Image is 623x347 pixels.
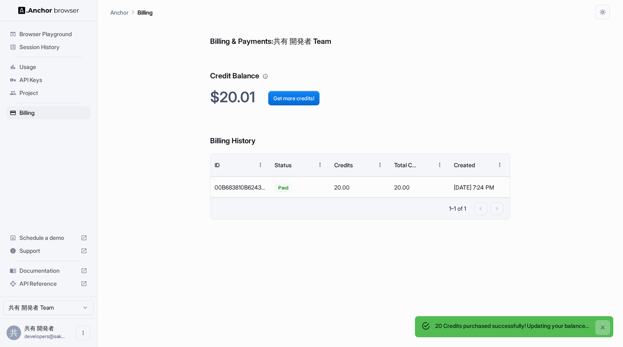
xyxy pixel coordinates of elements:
span: Usage [19,63,87,71]
button: Menu [373,157,387,172]
div: Credits [334,162,353,168]
h6: Credit Balance [210,54,510,82]
div: 共 [6,325,21,340]
div: Total Cost [394,162,417,168]
p: Anchor [110,8,129,17]
div: 20 Credits purchased successfully! Updating your balance... [435,319,589,335]
button: Menu [432,157,447,172]
button: Sort [358,157,373,172]
div: API Reference [6,277,90,290]
div: ID [215,162,220,168]
div: 20.00 [390,177,450,198]
button: Sort [418,157,432,172]
button: Sort [238,157,253,172]
div: Browser Playground [6,28,90,41]
nav: breadcrumb [110,8,153,17]
button: Sort [478,157,492,172]
div: Project [6,86,90,99]
span: Documentation [19,267,77,275]
div: Support [6,244,90,257]
button: Open menu [76,325,90,340]
button: Close [595,320,610,335]
svg: Your credit balance will be consumed as you use the API. Visit the usage page to view a breakdown... [262,73,268,79]
h6: Billing & Payments: 共有 開発者 Team [210,19,510,47]
div: [DATE] 7:24 PM [454,177,505,198]
div: 00B683810B624325T [211,177,270,198]
button: Get more credits! [268,91,320,106]
div: Schedule a demo [6,231,90,244]
button: Sort [298,157,313,172]
span: Schedule a demo [19,234,77,242]
h2: $20.01 [210,88,510,106]
p: Billing [137,8,153,17]
span: Paid [275,177,292,198]
div: Documentation [6,264,90,277]
span: 共有 開発者 [24,325,54,332]
span: Browser Playground [19,30,87,38]
button: Menu [492,157,507,172]
p: 1–1 of 1 [449,205,466,213]
img: Anchor Logo [18,6,79,14]
span: Billing [19,109,87,117]
span: API Keys [19,76,87,84]
div: 20.00 [330,177,390,198]
span: Project [19,89,87,97]
div: Billing [6,106,90,119]
span: Support [19,247,77,255]
span: Session History [19,43,87,51]
button: Menu [313,157,327,172]
button: Menu [253,157,268,172]
div: Session History [6,41,90,54]
div: Status [275,162,292,168]
span: API Reference [19,280,77,288]
div: Created [454,162,475,168]
div: Usage [6,60,90,73]
h6: Billing History [210,119,510,147]
span: developers@sakurakids-sc.jp [24,333,65,339]
div: API Keys [6,73,90,86]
